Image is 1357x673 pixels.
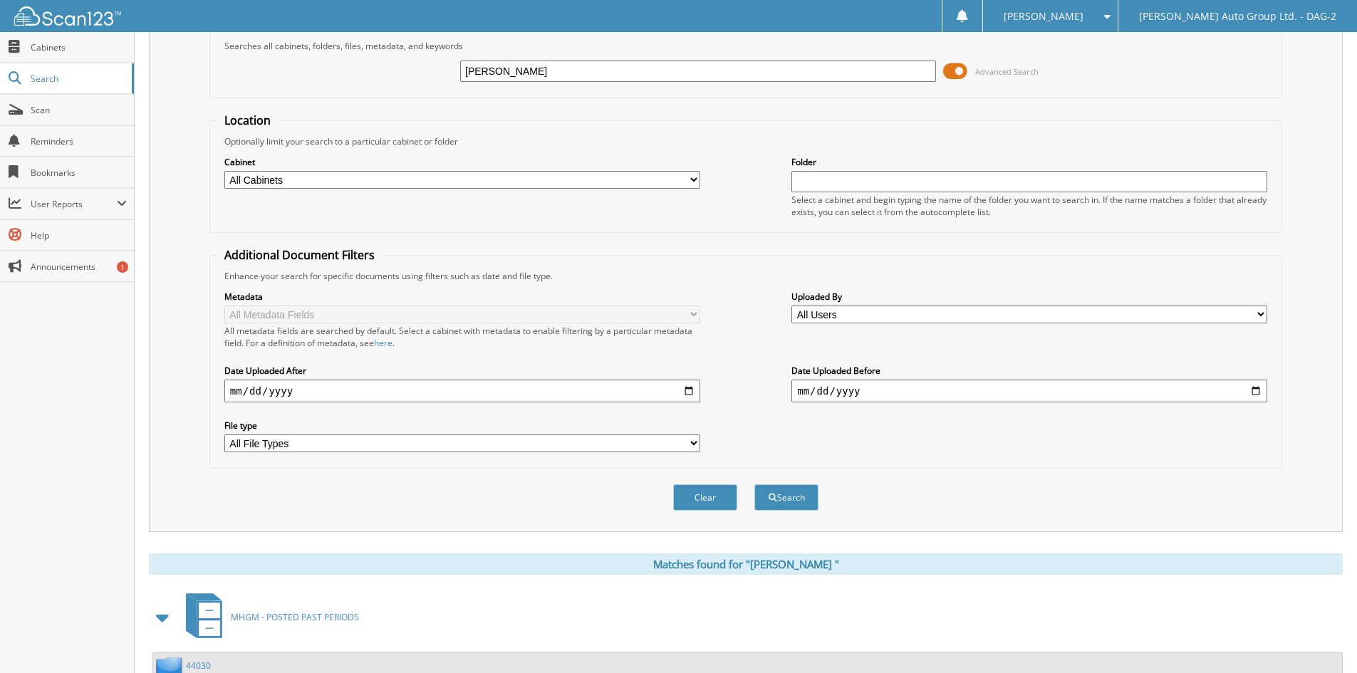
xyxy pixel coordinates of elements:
[791,194,1267,218] div: Select a cabinet and begin typing the name of the folder you want to search in. If the name match...
[791,365,1267,377] label: Date Uploaded Before
[31,167,127,179] span: Bookmarks
[791,380,1267,402] input: end
[31,261,127,273] span: Announcements
[1139,12,1336,21] span: [PERSON_NAME] Auto Group Ltd. - DAG-2
[224,419,700,432] label: File type
[31,73,125,85] span: Search
[31,41,127,53] span: Cabinets
[975,66,1039,77] span: Advanced Search
[117,261,128,273] div: 1
[231,611,359,623] span: M H G M - P O S T E D P A S T P E R I O D S
[1004,12,1083,21] span: [PERSON_NAME]
[754,484,818,511] button: Search
[224,325,700,349] div: All metadata fields are searched by default. Select a cabinet with metadata to enable filtering b...
[217,270,1274,282] div: Enhance your search for specific documents using filters such as date and file type.
[149,553,1343,575] div: Matches found for "[PERSON_NAME] "
[224,291,700,303] label: Metadata
[14,6,121,26] img: scan123-logo-white.svg
[186,659,211,672] a: 44030
[224,365,700,377] label: Date Uploaded After
[217,247,382,263] legend: Additional Document Filters
[791,291,1267,303] label: Uploaded By
[177,589,359,645] a: MHGM - POSTED PAST PERIODS
[217,40,1274,52] div: Searches all cabinets, folders, files, metadata, and keywords
[224,156,700,168] label: Cabinet
[217,135,1274,147] div: Optionally limit your search to a particular cabinet or folder
[673,484,737,511] button: Clear
[31,104,127,116] span: Scan
[31,229,127,241] span: Help
[31,198,117,210] span: User Reports
[791,156,1267,168] label: Folder
[374,337,392,349] a: here
[224,380,700,402] input: start
[217,113,278,128] legend: Location
[31,135,127,147] span: Reminders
